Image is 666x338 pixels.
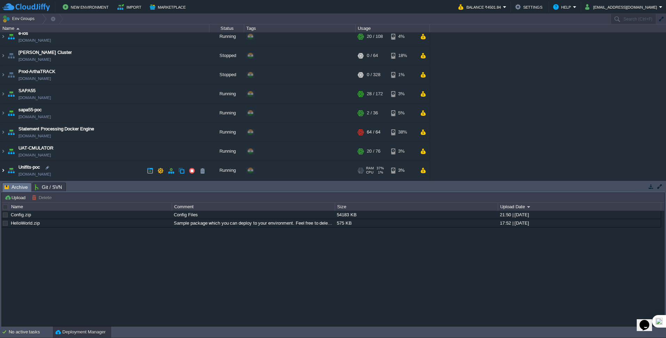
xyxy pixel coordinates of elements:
button: Help [553,3,573,11]
a: [DOMAIN_NAME] [18,132,51,139]
div: 28 / 172 [367,84,383,103]
a: Config.zip [11,212,31,217]
img: AMDAwAAAACH5BAEAAAAALAAAAAABAAEAAAICRAEAOw== [0,46,6,65]
img: AMDAwAAAACH5BAEAAAAALAAAAAABAAEAAAICRAEAOw== [0,65,6,84]
div: 17:52 | [DATE] [498,219,660,227]
div: Name [1,24,209,32]
div: Sample package which you can deploy to your environment. Feel free to delete and upload a package... [172,219,334,227]
div: 5% [391,104,414,122]
button: Delete [32,194,54,201]
button: [EMAIL_ADDRESS][DOMAIN_NAME] [585,3,659,11]
span: 1% [376,170,383,175]
img: AMDAwAAAACH5BAEAAAAALAAAAAABAAEAAAICRAEAOw== [6,142,16,161]
div: Running [209,104,244,122]
img: AMDAwAAAACH5BAEAAAAALAAAAAABAAEAAAICRAEAOw== [6,46,16,65]
a: SAPA55 [18,87,36,94]
div: 0 / 64 [367,46,378,65]
div: 0 / 328 [367,65,380,84]
div: Usage [356,24,429,32]
img: AMDAwAAAACH5BAEAAAAALAAAAAABAAEAAAICRAEAOw== [6,65,16,84]
div: Running [209,84,244,103]
div: Running [209,123,244,142]
div: 18% [391,46,414,65]
a: [DOMAIN_NAME] [18,37,51,44]
div: 20 / 76 [367,142,380,161]
img: AMDAwAAAACH5BAEAAAAALAAAAAABAAEAAAICRAEAOw== [6,84,16,103]
div: 575 KB [335,219,497,227]
div: Size [335,203,498,211]
a: sapa55-poc [18,106,42,113]
button: Settings [515,3,544,11]
div: Config Files [172,211,334,219]
a: [DOMAIN_NAME] [18,152,51,159]
span: Git / SVN [35,183,62,191]
img: CloudJiffy [2,3,50,11]
span: 37% [377,166,384,170]
img: AMDAwAAAACH5BAEAAAAALAAAAAABAAEAAAICRAEAOw== [6,123,16,142]
button: Deployment Manager [55,329,106,336]
img: AMDAwAAAACH5BAEAAAAALAAAAAABAAEAAAICRAEAOw== [6,104,16,122]
img: AMDAwAAAACH5BAEAAAAALAAAAAABAAEAAAICRAEAOw== [0,84,6,103]
button: Import [117,3,144,11]
a: Unifits-poc [18,164,40,171]
div: Name [9,203,172,211]
div: Running [209,161,244,180]
div: 38% [391,123,414,142]
div: 64 / 64 [367,123,380,142]
div: 54183 KB [335,211,497,219]
div: 1% [391,65,414,84]
a: e-los [18,30,28,37]
div: 3% [391,161,414,180]
button: Marketplace [150,3,188,11]
div: 2 / 36 [367,104,378,122]
a: [DOMAIN_NAME] [18,56,51,63]
span: CPU [366,170,373,175]
a: [PERSON_NAME] Cluster [18,49,72,56]
div: 4% [391,27,414,46]
img: AMDAwAAAACH5BAEAAAAALAAAAAABAAEAAAICRAEAOw== [16,28,20,30]
a: UAT-CMULATOR [18,145,53,152]
div: Upload Date [498,203,661,211]
a: Prod-ArthaTRACK [18,68,55,75]
div: 20 / 108 [367,27,383,46]
div: Status [210,24,244,32]
a: [DOMAIN_NAME] [18,94,51,101]
img: AMDAwAAAACH5BAEAAAAALAAAAAABAAEAAAICRAEAOw== [0,27,6,46]
img: AMDAwAAAACH5BAEAAAAALAAAAAABAAEAAAICRAEAOw== [6,27,16,46]
img: AMDAwAAAACH5BAEAAAAALAAAAAABAAEAAAICRAEAOw== [0,104,6,122]
img: AMDAwAAAACH5BAEAAAAALAAAAAABAAEAAAICRAEAOw== [6,161,16,180]
div: 21:50 | [DATE] [498,211,660,219]
div: Stopped [209,65,244,84]
button: Upload [5,194,28,201]
div: Tags [245,24,355,32]
div: No active tasks [9,327,52,338]
img: AMDAwAAAACH5BAEAAAAALAAAAAABAAEAAAICRAEAOw== [0,161,6,180]
a: Statement Processing Docker Engine [18,126,94,132]
iframe: chat widget [637,310,659,331]
a: [DOMAIN_NAME] [18,171,51,178]
span: RAM [366,166,374,170]
a: HelloWorld.zip [11,220,40,226]
span: Archive [5,183,28,192]
div: Stopped [209,46,244,65]
button: Env Groups [2,14,37,24]
div: 3% [391,142,414,161]
button: Balance ₹4501.84 [458,3,503,11]
div: Comment [172,203,335,211]
a: [DOMAIN_NAME] [18,113,51,120]
a: [DOMAIN_NAME] [18,75,51,82]
button: New Environment [63,3,111,11]
div: Running [209,27,244,46]
div: 3% [391,84,414,103]
img: AMDAwAAAACH5BAEAAAAALAAAAAABAAEAAAICRAEAOw== [0,123,6,142]
div: Running [209,142,244,161]
img: AMDAwAAAACH5BAEAAAAALAAAAAABAAEAAAICRAEAOw== [0,142,6,161]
